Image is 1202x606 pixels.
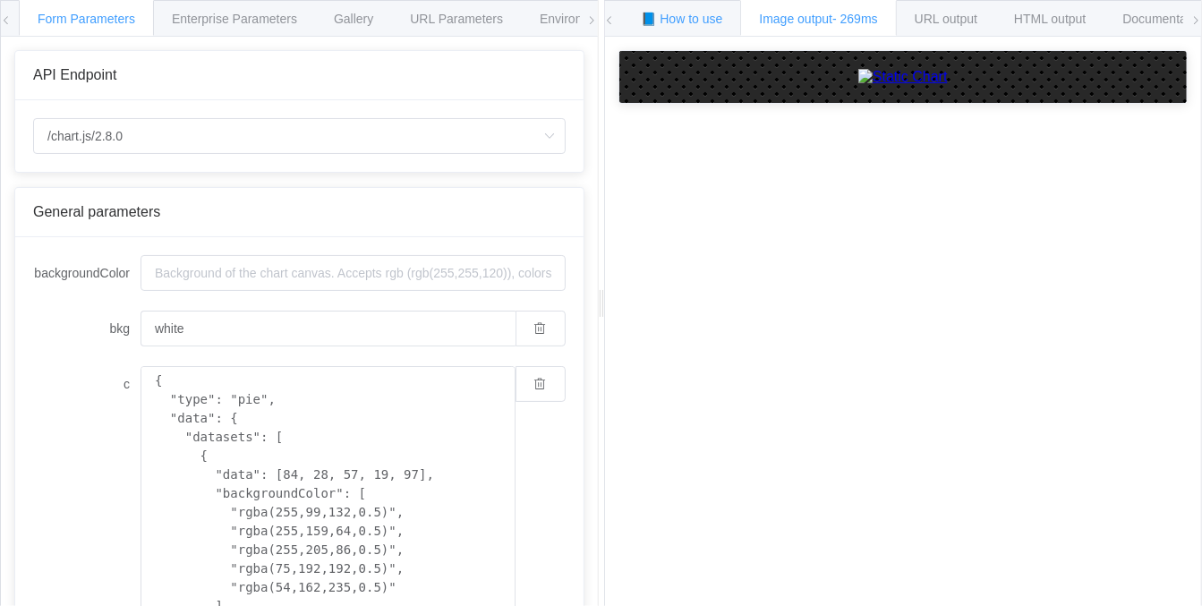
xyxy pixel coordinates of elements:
[33,255,141,291] label: backgroundColor
[637,69,1170,85] a: Static Chart
[642,12,723,26] span: 📘 How to use
[410,12,503,26] span: URL Parameters
[33,311,141,346] label: bkg
[540,12,617,26] span: Environments
[172,12,297,26] span: Enterprise Parameters
[38,12,135,26] span: Form Parameters
[33,204,160,219] span: General parameters
[141,311,516,346] input: Background of the chart canvas. Accepts rgb (rgb(255,255,120)), colors (red), and url-encoded hex...
[33,366,141,402] label: c
[141,255,566,291] input: Background of the chart canvas. Accepts rgb (rgb(255,255,120)), colors (red), and url-encoded hex...
[858,69,948,85] img: Static Chart
[33,67,116,82] span: API Endpoint
[334,12,373,26] span: Gallery
[832,12,878,26] span: - 269ms
[33,118,566,154] input: Select
[759,12,877,26] span: Image output
[915,12,977,26] span: URL output
[1014,12,1086,26] span: HTML output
